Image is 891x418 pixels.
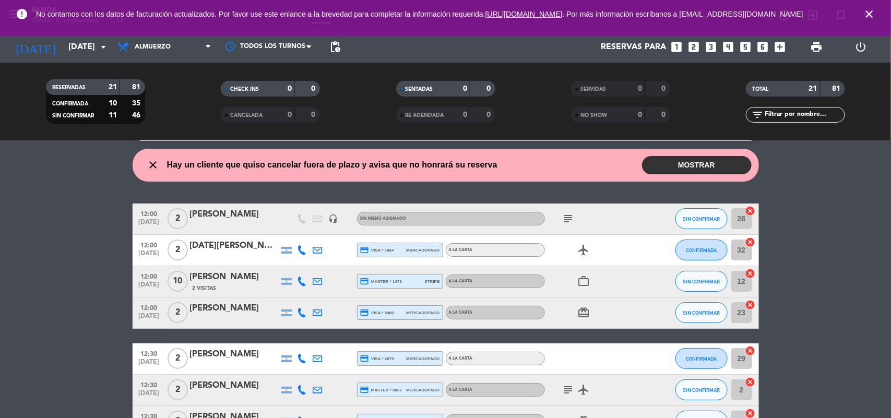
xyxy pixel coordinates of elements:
i: looks_3 [705,40,718,54]
strong: 0 [661,111,668,118]
span: A LA CARTA [449,310,473,315]
span: [DATE] [136,250,162,262]
i: credit_card [360,245,370,255]
span: 2 [168,208,188,229]
span: CHECK INS [230,87,259,92]
button: MOSTRAR [642,156,752,174]
i: filter_list [751,109,764,121]
i: cancel [745,377,756,387]
span: pending_actions [329,41,341,53]
div: [PERSON_NAME] [190,379,279,392]
i: headset_mic [329,214,338,223]
i: cancel [745,206,756,216]
a: . Por más información escríbanos a [EMAIL_ADDRESS][DOMAIN_NAME] [563,10,803,18]
span: A LA CARTA [449,279,473,283]
span: mercadopago [406,355,439,362]
span: SIN CONFIRMAR [52,113,94,118]
i: looks_one [670,40,684,54]
div: [PERSON_NAME] [190,302,279,315]
i: power_settings_new [854,41,867,53]
span: 2 [168,348,188,369]
strong: 0 [288,111,292,118]
span: RESERVADAS [52,85,86,90]
i: looks_6 [756,40,770,54]
span: Sin menú asignado [360,217,407,221]
i: credit_card [360,354,370,363]
span: Almuerzo [135,43,171,51]
i: cancel [745,268,756,279]
span: stripe [425,278,440,285]
div: [PERSON_NAME] [190,270,279,284]
strong: 0 [288,85,292,92]
i: subject [562,212,575,225]
span: CONFIRMADA [686,247,717,253]
strong: 0 [486,85,493,92]
span: SIN CONFIRMAR [683,310,720,316]
span: print [810,41,823,53]
strong: 0 [486,111,493,118]
span: [DATE] [136,313,162,325]
strong: 81 [833,85,843,92]
span: CONFIRMADA [52,101,88,106]
i: close [863,8,875,20]
span: TOTAL [752,87,768,92]
span: [DATE] [136,359,162,371]
strong: 81 [132,83,142,91]
input: Filtrar por nombre... [764,109,845,121]
strong: 21 [809,85,817,92]
span: 2 [168,302,188,323]
strong: 0 [638,85,642,92]
span: 12:00 [136,301,162,313]
div: [PERSON_NAME] [190,348,279,361]
i: looks_4 [722,40,735,54]
span: mercadopago [406,387,439,393]
i: credit_card [360,385,370,395]
strong: 0 [312,85,318,92]
i: card_giftcard [578,306,590,319]
span: SIN CONFIRMAR [683,279,720,284]
span: A LA CARTA [449,356,473,361]
i: [DATE] [8,35,63,58]
span: SIN CONFIRMAR [683,387,720,393]
strong: 0 [661,85,668,92]
span: master * 0867 [360,385,402,395]
span: CANCELADA [230,113,263,118]
span: A LA CARTA [449,248,473,252]
i: arrow_drop_down [97,41,110,53]
span: 12:30 [136,378,162,390]
strong: 0 [638,111,642,118]
span: 2 [168,379,188,400]
span: 2 Visitas [193,284,217,293]
i: work_outline [578,275,590,288]
span: mercadopago [406,309,439,316]
span: SENTADAS [406,87,433,92]
span: RE AGENDADA [406,113,444,118]
i: looks_5 [739,40,753,54]
i: add_box [774,40,787,54]
span: CONFIRMADA [686,356,717,362]
span: 12:30 [136,347,162,359]
a: [URL][DOMAIN_NAME] [485,10,563,18]
span: Reservas para [601,42,667,52]
span: 12:00 [136,238,162,250]
span: visa * 2879 [360,354,394,363]
button: SIN CONFIRMAR [675,208,728,229]
i: cancel [745,345,756,356]
i: subject [562,384,575,396]
button: CONFIRMADA [675,348,728,369]
div: LOG OUT [839,31,883,63]
span: master * 1478 [360,277,402,286]
span: A LA CARTA [449,388,473,392]
i: airplanemode_active [578,384,590,396]
span: visa * 5486 [360,308,394,317]
strong: 0 [463,85,467,92]
span: [DATE] [136,219,162,231]
div: [PERSON_NAME] [190,208,279,221]
span: Hay un cliente que quiso cancelar fuera de plazo y avisa que no honrará su reserva [167,158,497,172]
button: SIN CONFIRMAR [675,379,728,400]
span: 2 [168,240,188,260]
span: 10 [168,271,188,292]
span: 12:00 [136,270,162,282]
i: cancel [745,237,756,247]
span: No contamos con los datos de facturación actualizados. Por favor use este enlance a la brevedad p... [36,10,803,18]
